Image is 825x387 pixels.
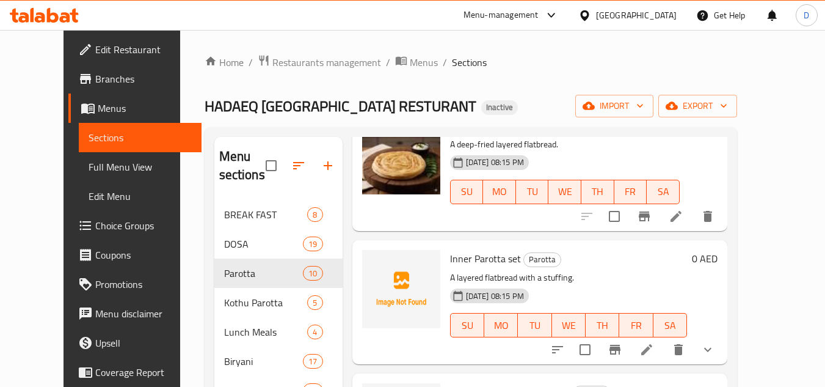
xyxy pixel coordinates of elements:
[456,317,479,334] span: SU
[68,299,202,328] a: Menu disclaimer
[463,8,539,23] div: Menu-management
[362,116,440,194] img: Poricha Parotta
[308,326,322,338] span: 4
[461,290,529,302] span: [DATE] 08:15 PM
[700,342,715,357] svg: Show Choices
[224,207,308,222] span: BREAK FAST
[79,123,202,152] a: Sections
[362,250,440,328] img: Inner Parotta set
[548,180,581,204] button: WE
[572,337,598,363] span: Select to update
[543,335,572,364] button: sort-choices
[98,101,192,116] span: Menus
[585,98,644,114] span: import
[95,306,192,321] span: Menu disclaimer
[89,160,192,174] span: Full Menu View
[95,218,192,233] span: Choice Groups
[258,153,284,179] span: Select all sections
[68,211,202,240] a: Choice Groups
[95,336,192,350] span: Upsell
[450,313,484,337] button: SU
[552,313,586,337] button: WE
[600,335,630,364] button: Branch-specific-item
[95,277,192,292] span: Promotions
[488,183,511,201] span: MO
[303,356,322,367] span: 17
[619,183,642,201] span: FR
[450,249,521,268] span: Inner Parotta set
[456,183,479,201] span: SU
[307,207,322,222] div: items
[89,130,192,145] span: Sections
[313,151,343,180] button: Add section
[303,354,322,369] div: items
[586,183,609,201] span: TH
[521,183,544,201] span: TU
[481,102,518,112] span: Inactive
[652,183,675,201] span: SA
[639,342,654,357] a: Edit menu item
[303,237,322,251] div: items
[224,266,303,281] span: Parotta
[386,55,390,70] li: /
[653,313,687,337] button: SA
[303,268,322,279] span: 10
[619,313,653,337] button: FR
[214,347,343,376] div: Biryani17
[68,64,202,94] a: Branches
[692,250,718,267] h6: 0 AED
[303,238,322,250] span: 19
[214,317,343,347] div: Lunch Meals4
[68,35,202,64] a: Edit Restaurant
[258,54,381,70] a: Restaurants management
[553,183,576,201] span: WE
[307,295,322,310] div: items
[214,259,343,288] div: Parotta10
[68,240,202,270] a: Coupons
[272,55,381,70] span: Restaurants management
[461,157,529,168] span: [DATE] 08:15 PM
[658,95,737,117] button: export
[581,180,614,204] button: TH
[95,42,192,57] span: Edit Restaurant
[205,55,244,70] a: Home
[307,325,322,339] div: items
[219,147,266,184] h2: Menu sections
[575,95,653,117] button: import
[693,335,722,364] button: show more
[224,295,308,310] div: Kothu Parotta
[410,55,438,70] span: Menus
[658,317,682,334] span: SA
[68,94,202,123] a: Menus
[596,9,677,22] div: [GEOGRAPHIC_DATA]
[224,325,308,339] span: Lunch Meals
[630,202,659,231] button: Branch-specific-item
[443,55,447,70] li: /
[308,209,322,221] span: 8
[68,270,202,299] a: Promotions
[489,317,513,334] span: MO
[79,182,202,211] a: Edit Menu
[483,180,516,204] button: MO
[647,180,680,204] button: SA
[601,204,627,229] span: Select to update
[664,335,693,364] button: delete
[450,270,687,286] p: A layered flatbread with a stuffing.
[518,313,551,337] button: TU
[450,180,484,204] button: SU
[484,313,518,337] button: MO
[249,55,253,70] li: /
[224,354,303,369] span: Biryani
[624,317,648,334] span: FR
[95,72,192,86] span: Branches
[205,54,737,70] nav: breadcrumb
[95,365,192,380] span: Coverage Report
[214,200,343,229] div: BREAK FAST8
[308,297,322,309] span: 5
[614,180,647,204] button: FR
[557,317,581,334] span: WE
[79,152,202,182] a: Full Menu View
[205,92,476,120] span: HADAEQ [GEOGRAPHIC_DATA] RESTURANT
[804,9,809,22] span: D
